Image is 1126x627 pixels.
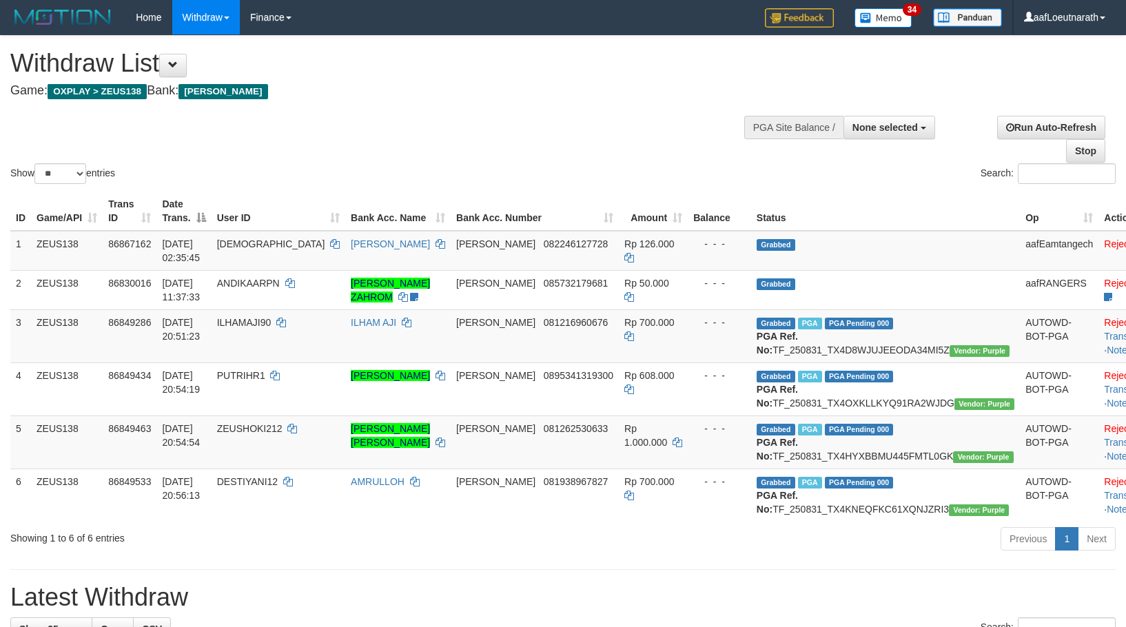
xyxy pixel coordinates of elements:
[624,476,674,487] span: Rp 700.000
[825,371,894,382] span: PGA Pending
[31,270,103,309] td: ZEUS138
[1020,469,1098,522] td: AUTOWD-BOT-PGA
[31,309,103,362] td: ZEUS138
[757,490,798,515] b: PGA Ref. No:
[31,469,103,522] td: ZEUS138
[757,477,795,489] span: Grabbed
[10,50,737,77] h1: Withdraw List
[351,238,430,249] a: [PERSON_NAME]
[693,237,746,251] div: - - -
[162,476,200,501] span: [DATE] 20:56:13
[693,422,746,435] div: - - -
[1020,192,1098,231] th: Op: activate to sort column ascending
[544,278,608,289] span: Copy 085732179681 to clipboard
[825,318,894,329] span: PGA Pending
[108,423,151,434] span: 86849463
[765,8,834,28] img: Feedback.jpg
[456,370,535,381] span: [PERSON_NAME]
[688,192,751,231] th: Balance
[162,423,200,448] span: [DATE] 20:54:54
[162,238,200,263] span: [DATE] 02:35:45
[757,278,795,290] span: Grabbed
[798,477,822,489] span: Marked by aafRornrotha
[751,309,1020,362] td: TF_250831_TX4D8WJUJEEODA34MI5Z
[852,122,918,133] span: None selected
[544,370,613,381] span: Copy 0895341319300 to clipboard
[544,238,608,249] span: Copy 082246127728 to clipboard
[10,469,31,522] td: 6
[854,8,912,28] img: Button%20Memo.svg
[1078,527,1116,551] a: Next
[757,239,795,251] span: Grabbed
[949,504,1009,516] span: Vendor URL: https://trx4.1velocity.biz
[10,526,459,545] div: Showing 1 to 6 of 6 entries
[212,192,345,231] th: User ID: activate to sort column ascending
[31,362,103,415] td: ZEUS138
[757,331,798,356] b: PGA Ref. No:
[178,84,267,99] span: [PERSON_NAME]
[1018,163,1116,184] input: Search:
[451,192,619,231] th: Bank Acc. Number: activate to sort column ascending
[693,276,746,290] div: - - -
[217,317,272,328] span: ILHAMAJI90
[108,238,151,249] span: 86867162
[693,475,746,489] div: - - -
[757,318,795,329] span: Grabbed
[693,369,746,382] div: - - -
[1020,231,1098,271] td: aafEamtangech
[1020,415,1098,469] td: AUTOWD-BOT-PGA
[751,415,1020,469] td: TF_250831_TX4HYXBBMU445FMTL0GK
[1020,270,1098,309] td: aafRANGERS
[544,476,608,487] span: Copy 081938967827 to clipboard
[953,451,1013,463] span: Vendor URL: https://trx4.1velocity.biz
[217,476,278,487] span: DESTIYANI12
[954,398,1014,410] span: Vendor URL: https://trx4.1velocity.biz
[10,163,115,184] label: Show entries
[619,192,688,231] th: Amount: activate to sort column ascending
[351,476,405,487] a: AMRULLOH
[217,423,283,434] span: ZEUSHOKI212
[217,238,325,249] span: [DEMOGRAPHIC_DATA]
[1020,309,1098,362] td: AUTOWD-BOT-PGA
[10,231,31,271] td: 1
[10,192,31,231] th: ID
[1020,362,1098,415] td: AUTOWD-BOT-PGA
[1055,527,1078,551] a: 1
[751,192,1020,231] th: Status
[31,231,103,271] td: ZEUS138
[825,477,894,489] span: PGA Pending
[156,192,211,231] th: Date Trans.: activate to sort column descending
[757,384,798,409] b: PGA Ref. No:
[10,309,31,362] td: 3
[456,476,535,487] span: [PERSON_NAME]
[693,316,746,329] div: - - -
[10,84,737,98] h4: Game: Bank:
[103,192,156,231] th: Trans ID: activate to sort column ascending
[456,317,535,328] span: [PERSON_NAME]
[950,345,1010,357] span: Vendor URL: https://trx4.1velocity.biz
[624,423,667,448] span: Rp 1.000.000
[10,362,31,415] td: 4
[108,370,151,381] span: 86849434
[108,278,151,289] span: 86830016
[10,584,1116,611] h1: Latest Withdraw
[10,270,31,309] td: 2
[757,437,798,462] b: PGA Ref. No:
[624,317,674,328] span: Rp 700.000
[798,424,822,435] span: Marked by aafRornrotha
[108,317,151,328] span: 86849286
[162,278,200,302] span: [DATE] 11:37:33
[624,278,669,289] span: Rp 50.000
[217,278,280,289] span: ANDIKAARPN
[544,317,608,328] span: Copy 081216960676 to clipboard
[108,476,151,487] span: 86849533
[798,318,822,329] span: Marked by aafRornrotha
[351,423,430,448] a: [PERSON_NAME] [PERSON_NAME]
[48,84,147,99] span: OXPLAY > ZEUS138
[544,423,608,434] span: Copy 081262530633 to clipboard
[34,163,86,184] select: Showentries
[351,370,430,381] a: [PERSON_NAME]
[997,116,1105,139] a: Run Auto-Refresh
[456,423,535,434] span: [PERSON_NAME]
[217,370,265,381] span: PUTRIHR1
